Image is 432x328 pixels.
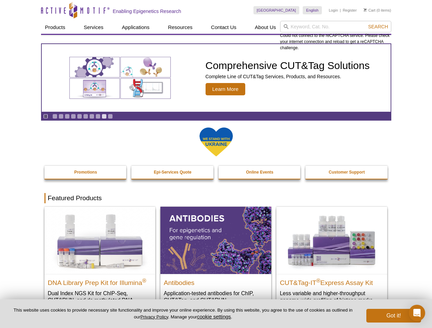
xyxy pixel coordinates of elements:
[368,24,388,29] span: Search
[83,114,88,119] a: Go to slide 6
[276,207,387,274] img: CUT&Tag-IT® Express Assay Kit
[343,8,357,13] a: Register
[280,21,391,32] input: Keyword, Cat. No.
[89,114,94,119] a: Go to slide 7
[160,207,271,274] img: All Antibodies
[80,21,108,34] a: Services
[43,114,48,119] a: Toggle autoplay
[48,290,152,311] p: Dual Index NGS Kit for ChIP-Seq, CUT&RUN, and ds methylated DNA assays.
[364,6,391,14] li: (0 items)
[52,114,57,119] a: Go to slide 1
[303,6,322,14] a: English
[58,114,64,119] a: Go to slide 2
[65,114,70,119] a: Go to slide 3
[77,114,82,119] a: Go to slide 5
[280,290,384,304] p: Less variable and higher-throughput genome-wide profiling of histone marks​.
[48,276,152,286] h2: DNA Library Prep Kit for Illumina
[366,24,390,30] button: Search
[197,314,231,319] button: cookie settings
[280,276,384,286] h2: CUT&Tag-IT Express Assay Kit
[118,21,154,34] a: Applications
[329,8,338,13] a: Login
[164,290,268,304] p: Application-tested antibodies for ChIP, CUT&Tag, and CUT&RUN.
[102,114,107,119] a: Go to slide 9
[44,207,155,317] a: DNA Library Prep Kit for Illumina DNA Library Prep Kit for Illumina® Dual Index NGS Kit for ChIP-...
[71,114,76,119] a: Go to slide 4
[364,8,376,13] a: Cart
[251,21,280,34] a: About Us
[41,21,69,34] a: Products
[276,207,387,310] a: CUT&Tag-IT® Express Assay Kit CUT&Tag-IT®Express Assay Kit Less variable and higher-throughput ge...
[11,307,355,320] p: This website uses cookies to provide necessary site functionality and improve your online experie...
[44,193,388,203] h2: Featured Products
[253,6,300,14] a: [GEOGRAPHIC_DATA]
[131,166,214,179] a: Epi-Services Quote
[74,170,97,175] strong: Promotions
[164,276,268,286] h2: Antibodies
[246,170,273,175] strong: Online Events
[207,21,240,34] a: Contact Us
[44,166,127,179] a: Promotions
[44,207,155,274] img: DNA Library Prep Kit for Illumina
[364,8,367,12] img: Your Cart
[199,127,233,157] img: We Stand With Ukraine
[409,305,425,321] div: Open Intercom Messenger
[95,114,101,119] a: Go to slide 8
[366,309,421,323] button: Got it!
[142,277,146,283] sup: ®
[113,8,181,14] h2: Enabling Epigenetics Research
[108,114,113,119] a: Go to slide 10
[140,314,168,319] a: Privacy Policy
[164,21,197,34] a: Resources
[280,21,391,51] div: Could not connect to the reCAPTCHA service. Please check your internet connection and reload to g...
[154,170,192,175] strong: Epi-Services Quote
[160,207,271,310] a: All Antibodies Antibodies Application-tested antibodies for ChIP, CUT&Tag, and CUT&RUN.
[340,6,341,14] li: |
[316,277,320,283] sup: ®
[329,170,365,175] strong: Customer Support
[219,166,301,179] a: Online Events
[305,166,388,179] a: Customer Support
